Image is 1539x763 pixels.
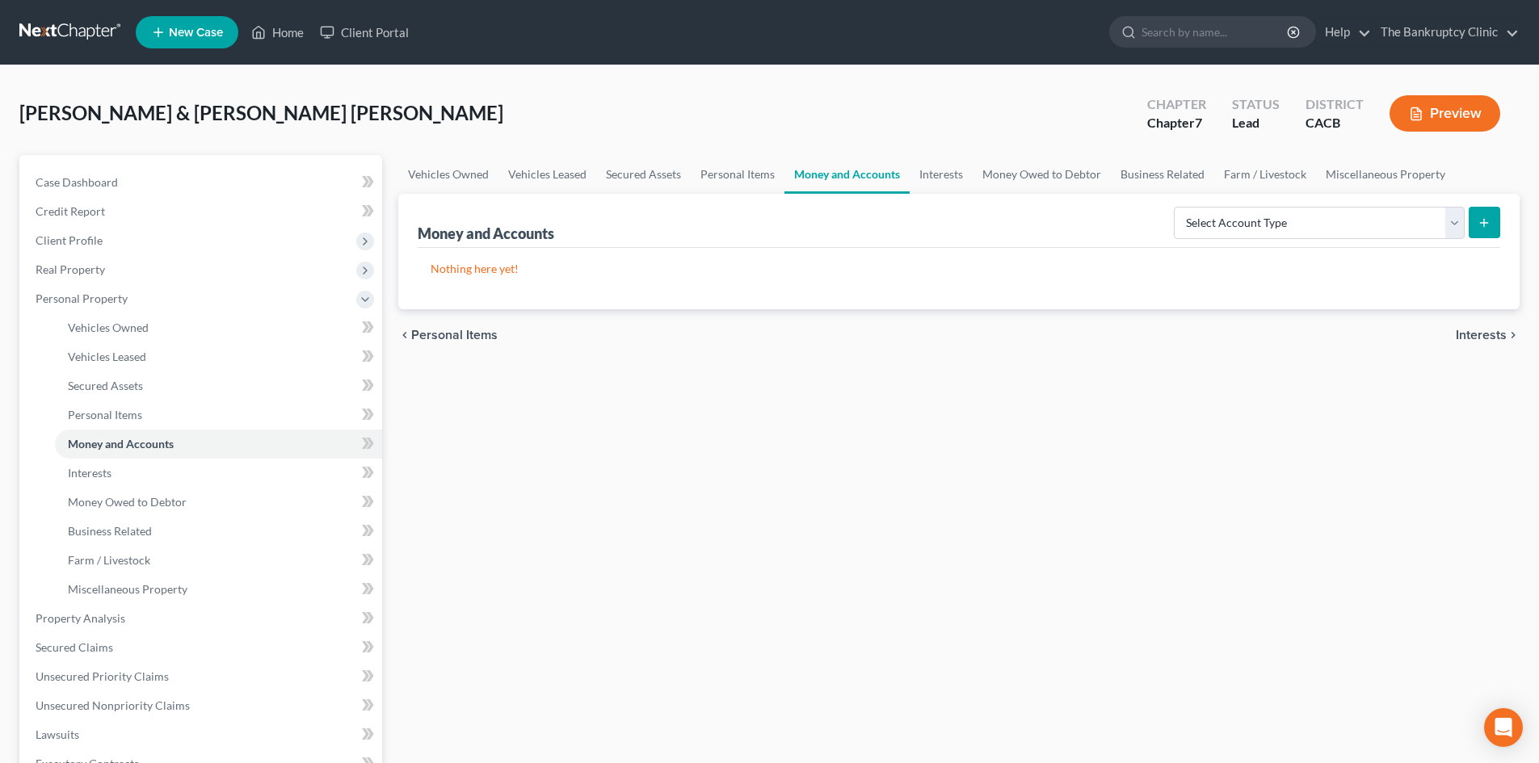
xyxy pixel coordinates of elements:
[36,611,125,625] span: Property Analysis
[1147,95,1206,114] div: Chapter
[498,155,596,194] a: Vehicles Leased
[1142,17,1289,47] input: Search by name...
[55,488,382,517] a: Money Owed to Debtor
[36,233,103,247] span: Client Profile
[23,604,382,633] a: Property Analysis
[1484,708,1523,747] div: Open Intercom Messenger
[1232,95,1280,114] div: Status
[398,155,498,194] a: Vehicles Owned
[55,546,382,575] a: Farm / Livestock
[55,313,382,342] a: Vehicles Owned
[36,291,128,305] span: Personal Property
[68,408,142,421] span: Personal Items
[1195,115,1202,130] span: 7
[23,662,382,691] a: Unsecured Priority Claims
[1306,95,1364,114] div: District
[36,175,118,189] span: Case Dashboard
[23,197,382,226] a: Credit Report
[1456,329,1507,342] span: Interests
[1232,114,1280,132] div: Lead
[68,437,174,451] span: Money and Accounts
[398,329,411,342] i: chevron_left
[431,261,1487,277] p: Nothing here yet!
[1306,114,1364,132] div: CACB
[1456,329,1520,342] button: Interests chevron_right
[1147,114,1206,132] div: Chapter
[55,371,382,400] a: Secured Assets
[1507,329,1520,342] i: chevron_right
[398,329,498,342] button: chevron_left Personal Items
[55,430,382,459] a: Money and Accounts
[1317,18,1371,47] a: Help
[691,155,784,194] a: Personal Items
[55,400,382,430] a: Personal Items
[973,155,1111,194] a: Money Owed to Debtor
[910,155,973,194] a: Interests
[169,27,223,39] span: New Case
[55,517,382,546] a: Business Related
[1316,155,1455,194] a: Miscellaneous Property
[411,329,498,342] span: Personal Items
[36,698,190,712] span: Unsecured Nonpriority Claims
[36,262,105,276] span: Real Property
[36,727,79,741] span: Lawsuits
[68,553,150,567] span: Farm / Livestock
[418,224,554,243] div: Money and Accounts
[243,18,312,47] a: Home
[55,459,382,488] a: Interests
[55,342,382,371] a: Vehicles Leased
[55,575,382,604] a: Miscellaneous Property
[596,155,691,194] a: Secured Assets
[36,204,105,218] span: Credit Report
[68,321,149,334] span: Vehicles Owned
[1390,95,1500,132] button: Preview
[68,582,187,596] span: Miscellaneous Property
[23,168,382,197] a: Case Dashboard
[23,691,382,720] a: Unsecured Nonpriority Claims
[1111,155,1214,194] a: Business Related
[19,101,503,124] span: [PERSON_NAME] & [PERSON_NAME] [PERSON_NAME]
[23,633,382,662] a: Secured Claims
[1373,18,1519,47] a: The Bankruptcy Clinic
[68,466,111,480] span: Interests
[36,640,113,654] span: Secured Claims
[36,669,169,683] span: Unsecured Priority Claims
[1214,155,1316,194] a: Farm / Livestock
[68,379,143,392] span: Secured Assets
[23,720,382,749] a: Lawsuits
[784,155,910,194] a: Money and Accounts
[68,350,146,363] span: Vehicles Leased
[68,495,187,509] span: Money Owed to Debtor
[312,18,417,47] a: Client Portal
[68,524,152,538] span: Business Related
